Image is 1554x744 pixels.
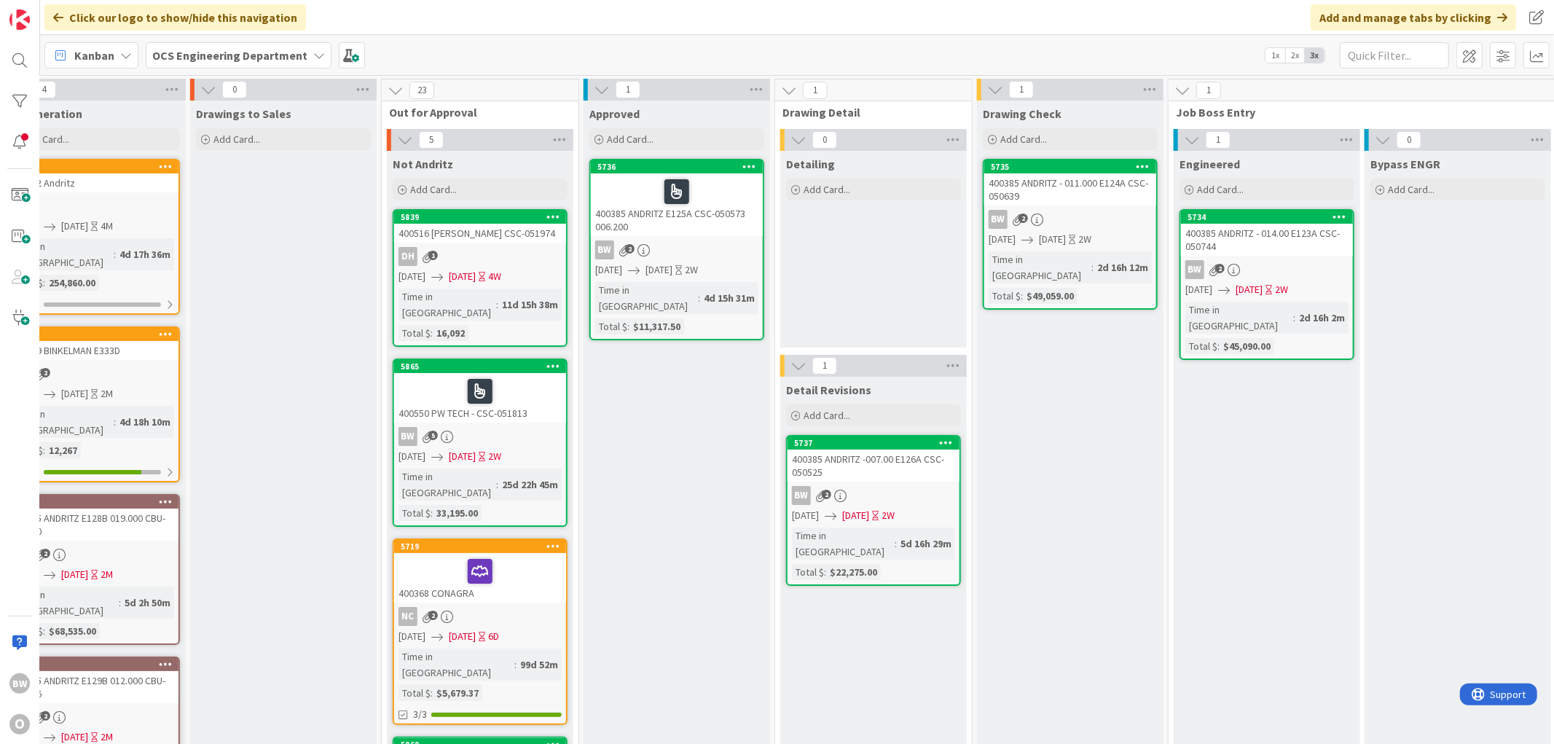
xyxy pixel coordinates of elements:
[782,105,954,120] span: Drawing Detail
[595,282,698,314] div: Time in [GEOGRAPHIC_DATA]
[399,289,496,321] div: Time in [GEOGRAPHIC_DATA]
[1180,157,1240,171] span: Engineered
[826,564,881,580] div: $22,275.00
[11,587,119,619] div: Time in [GEOGRAPHIC_DATA]
[1181,224,1353,256] div: 400385 ANDRITZ - 014.00 E123A CSC-050744
[1181,260,1353,279] div: BW
[394,553,566,603] div: 400368 CONAGRA
[989,288,1021,304] div: Total $
[428,251,438,260] span: 1
[9,714,30,735] div: O
[1094,259,1152,275] div: 2d 16h 12m
[1181,211,1353,224] div: 5734
[394,373,566,423] div: 400550 PW TECH - CSC-051813
[591,173,763,236] div: 400385 ANDRITZ E125A CSC-050573 006.200
[824,564,826,580] span: :
[394,247,566,266] div: DH
[7,341,178,360] div: 400589 BINKELMAN E333D
[1397,131,1421,149] span: 0
[431,685,433,701] span: :
[1185,338,1217,354] div: Total $
[1019,214,1028,223] span: 2
[984,160,1156,173] div: 5735
[45,275,99,291] div: 254,860.00
[803,82,828,99] span: 1
[1388,183,1435,196] span: Add Card...
[116,246,174,262] div: 4d 17h 36m
[984,160,1156,205] div: 5735400385 ANDRITZ - 011.000 E124A CSC- 050639
[61,386,88,402] span: [DATE]
[589,159,764,340] a: 5736400385 ANDRITZ E125A CSC-050573 006.200BW[DATE][DATE]2WTime in [GEOGRAPHIC_DATA]:4d 15h 31mTo...
[433,505,482,521] div: 33,195.00
[7,658,178,671] div: 5740
[61,567,88,582] span: [DATE]
[410,183,457,196] span: Add Card...
[7,496,178,541] div: 5739400385 ANDRITZ E128B 019.000 CBU- 050360
[394,211,566,224] div: 5839
[804,183,850,196] span: Add Card...
[13,659,178,670] div: 5740
[116,414,174,430] div: 4d 18h 10m
[616,81,640,98] span: 1
[394,360,566,423] div: 5865400550 PW TECH - CSC-051813
[394,607,566,626] div: NC
[1185,260,1204,279] div: BW
[13,329,178,340] div: 5897
[1206,131,1231,149] span: 1
[1185,302,1293,334] div: Time in [GEOGRAPHIC_DATA]
[43,623,45,639] span: :
[121,595,174,611] div: 5d 2h 50m
[7,328,178,341] div: 5897
[101,386,113,402] div: 2M
[393,359,568,527] a: 5865400550 PW TECH - CSC-051813BW[DATE][DATE]2WTime in [GEOGRAPHIC_DATA]:25d 22h 45mTotal $:33,19...
[645,262,672,278] span: [DATE]
[433,325,468,341] div: 16,092
[428,431,438,440] span: 5
[449,629,476,644] span: [DATE]
[1236,282,1263,297] span: [DATE]
[1340,42,1449,68] input: Quick Filter...
[393,209,568,347] a: 5839400516 [PERSON_NAME] CSC-051974DH[DATE][DATE]4WTime in [GEOGRAPHIC_DATA]:11d 15h 38mTotal $:1...
[394,540,566,603] div: 5719400368 CONAGRA
[989,210,1008,229] div: BW
[1265,48,1285,63] span: 1x
[595,262,622,278] span: [DATE]
[101,219,113,234] div: 4M
[9,673,30,694] div: BW
[627,318,629,334] span: :
[399,469,496,501] div: Time in [GEOGRAPHIC_DATA]
[399,629,425,644] span: [DATE]
[812,357,837,375] span: 1
[394,224,566,243] div: 400516 [PERSON_NAME] CSC-051974
[589,106,640,121] span: Approved
[449,449,476,464] span: [DATE]
[488,449,501,464] div: 2W
[43,275,45,291] span: :
[1188,212,1353,222] div: 5734
[1181,211,1353,256] div: 5734400385 ANDRITZ - 014.00 E123A CSC-050744
[989,251,1091,283] div: Time in [GEOGRAPHIC_DATA]
[1293,310,1295,326] span: :
[45,623,100,639] div: $68,535.00
[394,427,566,446] div: BW
[23,133,69,146] span: Add Card...
[488,629,499,644] div: 6D
[792,508,819,523] span: [DATE]
[61,219,88,234] span: [DATE]
[1000,133,1047,146] span: Add Card...
[101,567,113,582] div: 2M
[431,505,433,521] span: :
[1039,232,1066,247] span: [DATE]
[7,160,178,173] div: 5901
[1215,264,1225,273] span: 2
[788,436,960,450] div: 5737
[152,48,307,63] b: OCS Engineering Department
[591,240,763,259] div: BW
[1185,282,1212,297] span: [DATE]
[399,427,417,446] div: BW
[812,131,837,149] span: 0
[1021,288,1023,304] span: :
[401,541,566,552] div: 5719
[1285,48,1305,63] span: 2x
[7,658,178,703] div: 5740400385 ANDRITZ E129B 012.000 CBU- 050296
